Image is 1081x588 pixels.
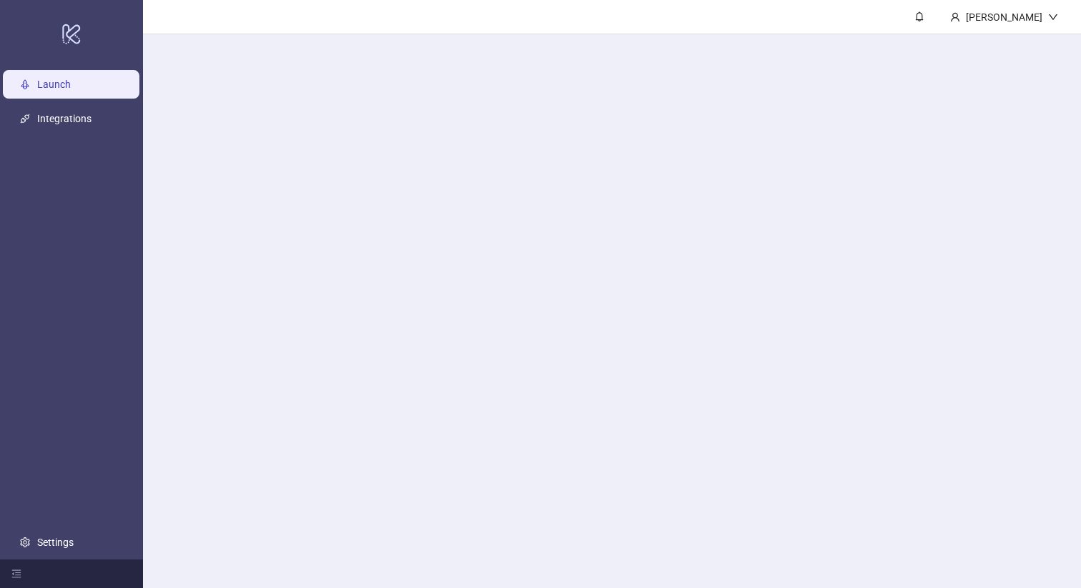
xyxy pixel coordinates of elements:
[914,11,924,21] span: bell
[1048,12,1058,22] span: down
[37,113,92,124] a: Integrations
[960,9,1048,25] div: [PERSON_NAME]
[950,12,960,22] span: user
[11,569,21,579] span: menu-fold
[37,537,74,548] a: Settings
[37,79,71,90] a: Launch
